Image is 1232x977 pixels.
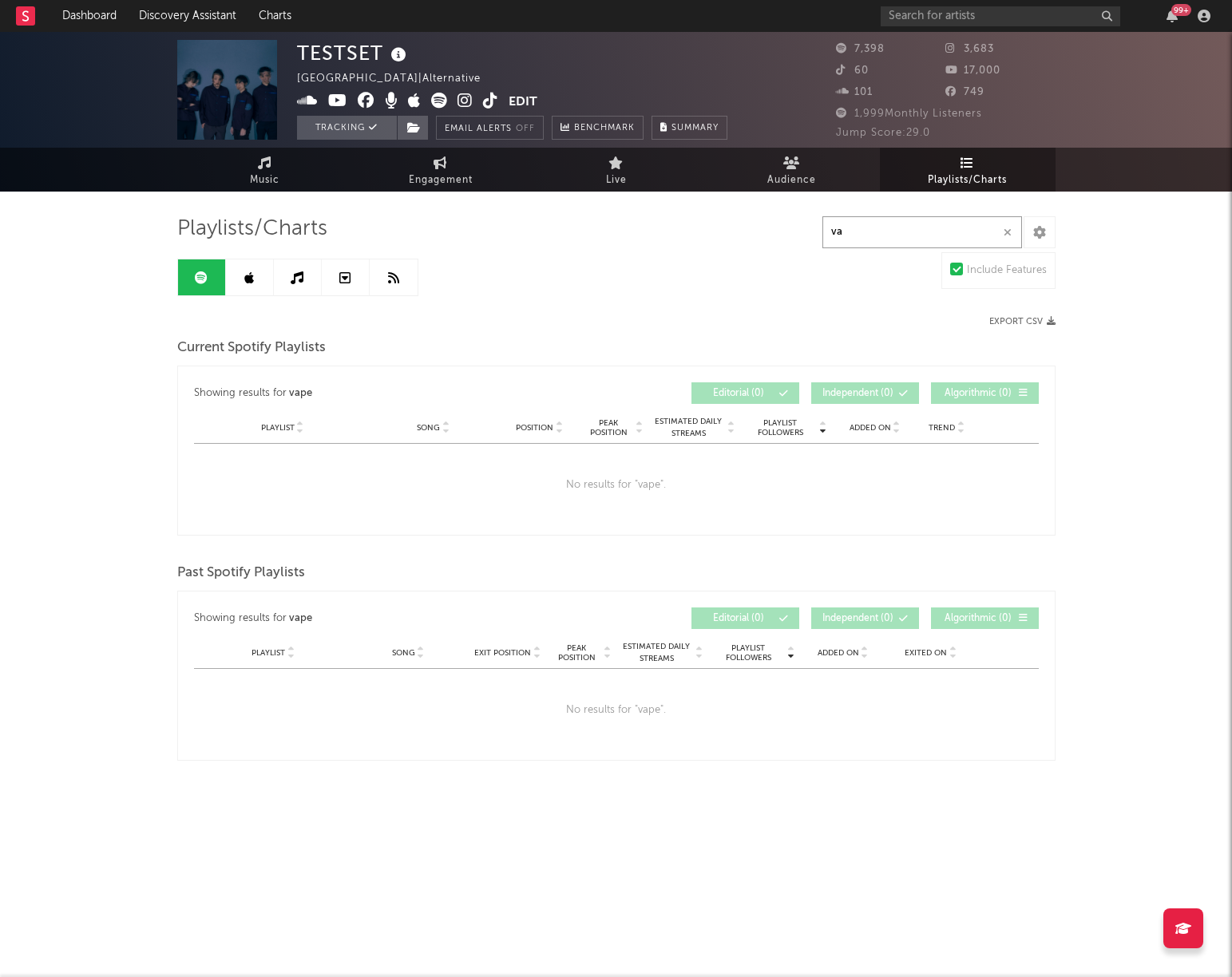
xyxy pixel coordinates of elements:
span: Position [516,423,553,433]
a: Benchmark [552,116,644,140]
span: Playlists/Charts [177,220,327,239]
span: Independent ( 0 ) [822,389,895,398]
span: Engagement [409,171,473,190]
span: Algorithmic ( 0 ) [941,389,1015,398]
div: Showing results for [194,382,616,404]
span: Song [417,423,440,433]
button: Independent(0) [811,607,919,629]
div: No results for " vape ". [194,444,1039,527]
div: [GEOGRAPHIC_DATA] | Alternative [297,69,499,89]
button: Editorial(0) [691,607,799,629]
button: Summary [652,116,727,140]
span: Music [250,171,279,190]
a: Live [529,148,704,192]
div: vape [289,609,312,628]
span: Estimated Daily Streams [652,416,726,440]
span: Editorial ( 0 ) [702,614,775,623]
span: Independent ( 0 ) [822,614,895,623]
input: Search Playlists/Charts [822,216,1022,248]
div: Showing results for [194,607,616,629]
span: Exit Position [474,648,531,658]
span: 101 [836,87,873,97]
span: Song [392,648,415,658]
span: Playlist [261,423,295,433]
span: Playlist [252,648,285,658]
span: Past Spotify Playlists [177,564,305,583]
span: 1,999 Monthly Listeners [836,109,982,119]
input: Search for artists [881,6,1120,26]
span: Algorithmic ( 0 ) [941,614,1015,623]
span: Live [606,171,627,190]
a: Playlists/Charts [880,148,1056,192]
span: 749 [945,87,984,97]
em: Off [516,125,535,133]
a: Engagement [353,148,529,192]
div: TESTSET [297,40,410,66]
span: Summary [671,124,719,133]
span: Editorial ( 0 ) [702,389,775,398]
button: Independent(0) [811,382,919,404]
button: Tracking [297,116,397,140]
span: Current Spotify Playlists [177,338,326,358]
span: Added On [850,423,891,433]
div: vape [289,384,312,403]
div: 99 + [1171,4,1191,16]
span: 60 [836,65,869,76]
span: 3,683 [945,44,994,54]
span: Playlists/Charts [928,171,1007,190]
span: Added On [818,648,859,658]
button: Editorial(0) [691,382,799,404]
span: Playlist Followers [711,643,786,663]
button: 99+ [1167,10,1178,22]
button: Export CSV [989,317,1056,326]
span: Exited On [905,648,947,658]
span: Jump Score: 29.0 [836,128,930,138]
div: No results for " vape ". [194,669,1039,752]
div: Include Features [967,261,1047,280]
span: Peak Position [584,418,634,437]
button: Algorithmic(0) [931,382,1039,404]
button: Edit [509,93,537,113]
span: Benchmark [574,119,635,138]
span: Estimated Daily Streams [620,641,694,665]
button: Email AlertsOff [436,116,544,140]
span: 7,398 [836,44,885,54]
span: Peak Position [552,643,602,663]
button: Algorithmic(0) [931,607,1039,629]
a: Music [177,148,353,192]
span: 17,000 [945,65,1000,76]
span: Audience [767,171,816,190]
span: Trend [929,423,955,433]
a: Audience [704,148,880,192]
span: Playlist Followers [743,418,818,437]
